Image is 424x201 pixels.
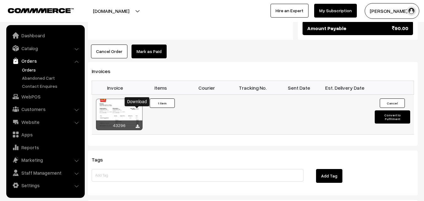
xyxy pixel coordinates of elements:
[20,75,83,81] a: Abandoned Cart
[138,81,184,95] th: Items
[230,81,276,95] th: Tracking No.
[96,120,142,130] div: 43296
[375,110,410,124] button: Convert to Fulfilment
[276,81,322,95] th: Sent Date
[307,24,346,32] span: Amount Payable
[8,167,83,178] a: Staff Management
[322,81,368,95] th: Est. Delivery Date
[8,129,83,140] a: Apps
[131,45,167,58] a: Mark as Paid
[365,3,419,19] button: [PERSON_NAME] s…
[271,4,309,18] a: Hire an Expert
[8,6,63,14] a: COMMMERCE
[380,98,405,108] button: Cancel
[71,3,151,19] button: [DOMAIN_NAME]
[91,45,127,58] button: Cancel Order
[8,30,83,41] a: Dashboard
[316,169,342,183] button: Add Tag
[184,81,230,95] th: Courier
[92,156,110,163] span: Tags
[8,154,83,166] a: Marketing
[8,55,83,66] a: Orders
[8,91,83,102] a: WebPOS
[150,98,175,108] button: 1 Item
[92,169,303,182] input: Add Tag
[8,116,83,128] a: Website
[92,81,138,95] th: Invoice
[407,6,416,16] img: user
[20,66,83,73] a: Orders
[8,8,74,13] img: COMMMERCE
[8,142,83,153] a: Reports
[314,4,357,18] a: My Subscription
[8,180,83,191] a: Settings
[92,68,118,74] span: Invoices
[392,24,408,32] span: 90.00
[8,43,83,54] a: Catalog
[125,97,149,106] div: Download
[8,103,83,115] a: Customers
[20,83,83,89] a: Contact Enquires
